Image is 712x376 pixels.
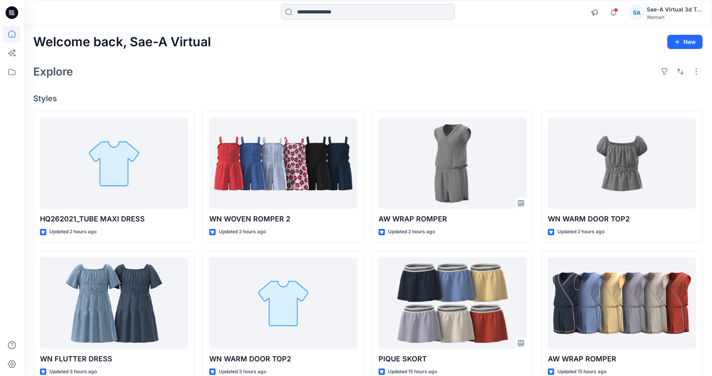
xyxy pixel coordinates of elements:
[379,257,526,349] a: PIQUE SKORT
[557,368,606,376] p: Updated 15 hours ago
[379,214,526,225] p: AW WRAP ROMPER
[209,214,357,225] p: WN WOVEN ROMPER 2
[40,353,188,365] p: WN FLUTTER DRESS
[557,228,604,236] p: Updated 2 hours ago
[49,368,97,376] p: Updated 3 hours ago
[219,368,266,376] p: Updated 3 hours ago
[40,257,188,349] a: WN FLUTTER DRESS
[40,118,188,209] a: HQ262021_TUBE MAXI DRESS
[33,35,211,49] h2: Welcome back, Sae-A Virtual
[548,353,696,365] p: AW WRAP ROMPER
[49,228,97,236] p: Updated 2 hours ago
[33,94,703,103] h4: Styles
[379,118,526,209] a: AW WRAP ROMPER
[647,5,702,14] div: Sae-A Virtual 3d Team
[388,228,435,236] p: Updated 2 hours ago
[209,118,357,209] a: WN WOVEN ROMPER 2
[667,35,703,49] button: New
[219,228,266,236] p: Updated 2 hours ago
[647,14,702,20] div: Walmart
[629,6,644,20] div: SA
[548,214,696,225] p: WN WARM DOOR TOP2
[548,118,696,209] a: WN WARM DOOR TOP2
[209,257,357,349] a: WN WARM DOOR TOP2
[388,368,437,376] p: Updated 15 hours ago
[40,214,188,225] p: HQ262021_TUBE MAXI DRESS
[209,353,357,365] p: WN WARM DOOR TOP2
[33,65,73,78] h2: Explore
[379,353,526,365] p: PIQUE SKORT
[548,257,696,349] a: AW WRAP ROMPER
